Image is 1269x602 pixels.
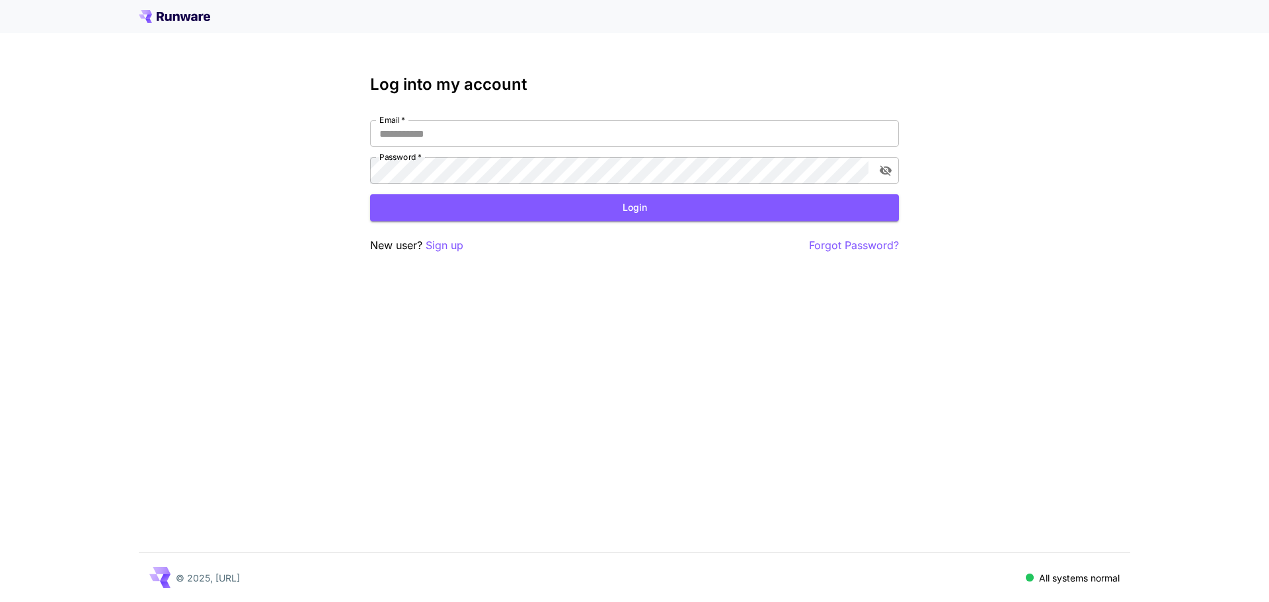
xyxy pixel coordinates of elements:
[874,159,898,182] button: toggle password visibility
[426,237,463,254] button: Sign up
[370,75,899,94] h3: Log into my account
[809,237,899,254] button: Forgot Password?
[1039,571,1120,585] p: All systems normal
[370,237,463,254] p: New user?
[370,194,899,221] button: Login
[379,151,422,163] label: Password
[176,571,240,585] p: © 2025, [URL]
[379,114,405,126] label: Email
